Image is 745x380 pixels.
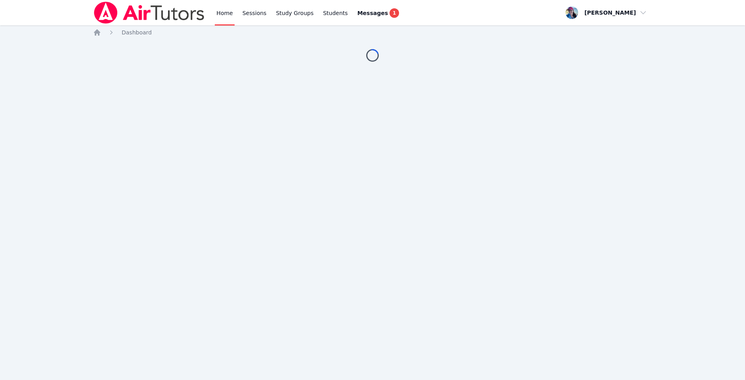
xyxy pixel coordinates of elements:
[357,9,388,17] span: Messages
[390,8,399,18] span: 1
[122,28,152,36] a: Dashboard
[93,28,652,36] nav: Breadcrumb
[93,2,205,24] img: Air Tutors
